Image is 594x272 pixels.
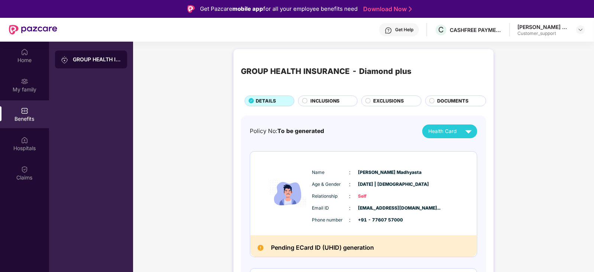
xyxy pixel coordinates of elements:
[21,166,28,173] img: svg+xml;base64,PHN2ZyBpZD0iQ2xhaW0iIHhtbG5zPSJodHRwOi8vd3d3LnczLm9yZy8yMDAwL3N2ZyIgd2lkdGg9IjIwIi...
[517,30,569,36] div: Customer_support
[349,168,351,177] span: :
[349,204,351,212] span: :
[578,27,584,33] img: svg+xml;base64,PHN2ZyBpZD0iRHJvcGRvd24tMzJ4MzIiIHhtbG5zPSJodHRwOi8vd3d3LnczLm9yZy8yMDAwL3N2ZyIgd2...
[241,65,411,77] div: GROUP HEALTH INSURANCE - Diamond plus
[438,97,469,105] span: DOCUMENTS
[312,193,349,200] span: Relationship
[258,245,264,251] img: Pending
[266,160,310,227] img: icon
[450,26,502,33] div: CASHFREE PAYMENTS INDIA PVT. LTD.
[422,124,477,138] button: Health Card
[358,217,396,224] span: +91 - 77607 57000
[312,169,349,176] span: Name
[21,78,28,85] img: svg+xml;base64,PHN2ZyB3aWR0aD0iMjAiIGhlaWdodD0iMjAiIHZpZXdCb3g9IjAgMCAyMCAyMCIgZmlsbD0ibm9uZSIgeG...
[462,125,475,138] img: svg+xml;base64,PHN2ZyB4bWxucz0iaHR0cDovL3d3dy53My5vcmcvMjAwMC9zdmciIHZpZXdCb3g9IjAgMCAyNCAyNCIgd2...
[232,5,263,12] strong: mobile app
[349,192,351,200] span: :
[21,136,28,144] img: svg+xml;base64,PHN2ZyBpZD0iSG9zcGl0YWxzIiB4bWxucz0iaHR0cDovL3d3dy53My5vcmcvMjAwMC9zdmciIHdpZHRoPS...
[373,97,404,105] span: EXCLUSIONS
[428,127,456,135] span: Health Card
[349,180,351,188] span: :
[358,181,396,188] span: [DATE] | [DEMOGRAPHIC_DATA]
[358,205,396,212] span: [EMAIL_ADDRESS][DOMAIN_NAME]...
[21,48,28,56] img: svg+xml;base64,PHN2ZyBpZD0iSG9tZSIgeG1sbnM9Imh0dHA6Ly93d3cudzMub3JnLzIwMDAvc3ZnIiB3aWR0aD0iMjAiIG...
[187,5,195,13] img: Logo
[310,97,340,105] span: INCLUSIONS
[250,127,324,136] div: Policy No:
[409,5,412,13] img: Stroke
[349,216,351,224] span: :
[385,27,392,34] img: svg+xml;base64,PHN2ZyBpZD0iSGVscC0zMngzMiIgeG1sbnM9Imh0dHA6Ly93d3cudzMub3JnLzIwMDAvc3ZnIiB3aWR0aD...
[21,107,28,114] img: svg+xml;base64,PHN2ZyBpZD0iQmVuZWZpdHMiIHhtbG5zPSJodHRwOi8vd3d3LnczLm9yZy8yMDAwL3N2ZyIgd2lkdGg9Ij...
[358,193,396,200] span: Self
[200,4,358,13] div: Get Pazcare for all your employee benefits need
[358,169,396,176] span: [PERSON_NAME] Madhyasta
[363,5,410,13] a: Download Now
[271,243,374,253] h2: Pending ECard ID (UHID) generation
[438,25,444,34] span: C
[9,25,57,35] img: New Pazcare Logo
[277,127,324,135] span: To be generated
[517,23,569,30] div: [PERSON_NAME] Madhyasta
[312,205,349,212] span: Email ID
[312,181,349,188] span: Age & Gender
[256,97,276,105] span: DETAILS
[312,217,349,224] span: Phone number
[73,56,121,63] div: GROUP HEALTH INSURANCE - Diamond plus
[395,27,413,33] div: Get Help
[61,56,68,64] img: svg+xml;base64,PHN2ZyB3aWR0aD0iMjAiIGhlaWdodD0iMjAiIHZpZXdCb3g9IjAgMCAyMCAyMCIgZmlsbD0ibm9uZSIgeG...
